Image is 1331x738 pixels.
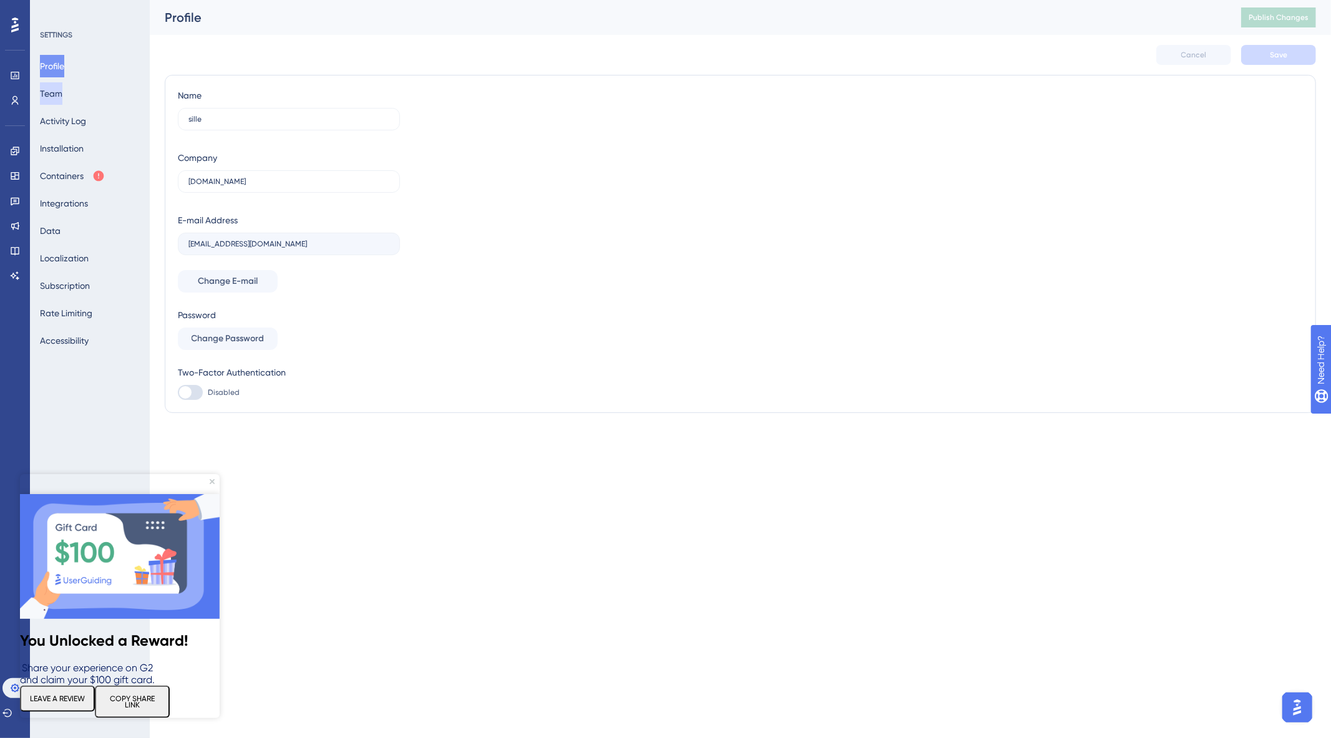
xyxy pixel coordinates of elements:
input: Company Name [188,177,389,186]
button: Cancel [1156,45,1231,65]
span: Share your experience on G2 [2,188,133,200]
button: Activity Log [40,110,86,132]
button: Data [40,220,61,242]
span: Need Help? [29,3,78,18]
button: Installation [40,137,84,160]
span: Change E-mail [198,274,258,289]
div: Two-Factor Authentication [178,365,400,380]
span: Disabled [208,387,240,397]
button: Subscription [40,274,90,297]
div: E-mail Address [178,213,238,228]
button: COPY SHARE LINK [75,211,150,244]
button: Accessibility [40,329,89,352]
div: Company [178,150,217,165]
iframe: UserGuiding AI Assistant Launcher [1279,689,1316,726]
span: Cancel [1181,50,1207,60]
span: Publish Changes [1249,12,1309,22]
button: Profile [40,55,64,77]
button: Team [40,82,62,105]
button: Integrations [40,192,88,215]
div: SETTINGS [40,30,141,40]
button: Change Password [178,328,278,350]
button: Change E-mail [178,270,278,293]
button: Localization [40,247,89,269]
span: Change Password [192,331,265,346]
button: Save [1241,45,1316,65]
span: Save [1270,50,1287,60]
div: Profile [165,9,1210,26]
input: E-mail Address [188,240,389,248]
div: Name [178,88,202,103]
button: Rate Limiting [40,302,92,324]
div: Password [178,308,400,323]
button: Publish Changes [1241,7,1316,27]
input: Name Surname [188,115,389,124]
button: Containers [40,165,105,187]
